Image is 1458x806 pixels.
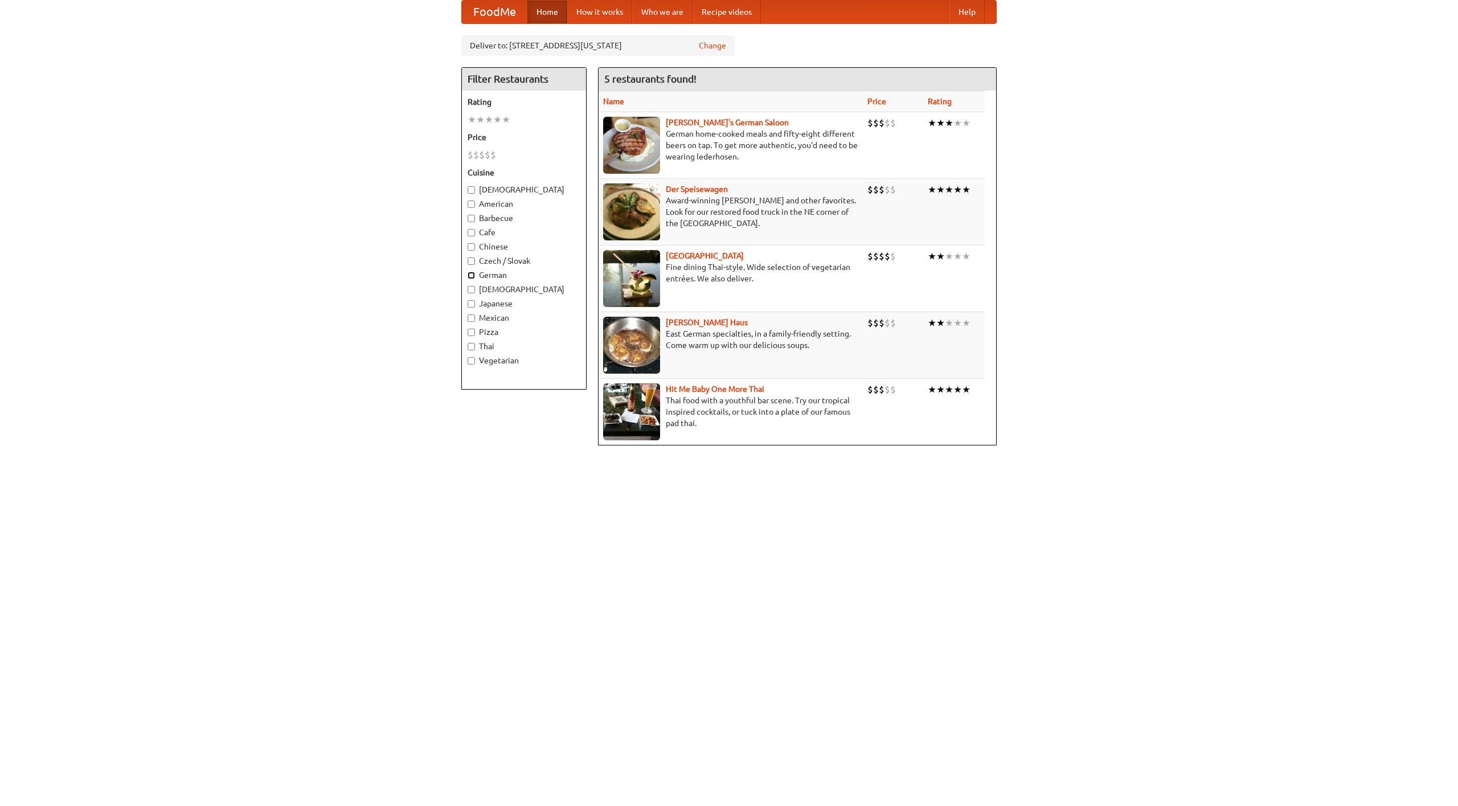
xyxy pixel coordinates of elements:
li: $ [873,183,879,196]
h5: Cuisine [468,167,580,178]
input: [DEMOGRAPHIC_DATA] [468,186,475,194]
a: [PERSON_NAME]'s German Saloon [666,118,789,127]
li: $ [490,149,496,161]
li: $ [873,317,879,329]
h5: Rating [468,96,580,108]
label: Mexican [468,312,580,324]
li: ★ [476,113,485,126]
label: Barbecue [468,212,580,224]
li: ★ [928,383,936,396]
li: ★ [945,317,953,329]
a: Name [603,97,624,106]
a: Help [949,1,985,23]
input: American [468,201,475,208]
p: Award-winning [PERSON_NAME] and other favorites. Look for our restored food truck in the NE corne... [603,195,858,229]
li: ★ [962,250,970,263]
img: esthers.jpg [603,117,660,174]
li: ★ [936,250,945,263]
li: $ [879,250,884,263]
li: $ [867,117,873,129]
li: $ [890,250,896,263]
li: $ [879,317,884,329]
label: Vegetarian [468,355,580,366]
li: $ [884,250,890,263]
li: ★ [936,117,945,129]
li: $ [867,250,873,263]
div: Deliver to: [STREET_ADDRESS][US_STATE] [461,35,735,56]
a: Hit Me Baby One More Thai [666,384,764,394]
ng-pluralize: 5 restaurants found! [604,73,697,84]
li: ★ [928,117,936,129]
li: ★ [936,383,945,396]
li: $ [867,183,873,196]
li: $ [879,117,884,129]
input: Chinese [468,243,475,251]
p: Fine dining Thai-style. Wide selection of vegetarian entrées. We also deliver. [603,261,858,284]
label: Japanese [468,298,580,309]
img: satay.jpg [603,250,660,307]
input: German [468,272,475,279]
li: ★ [945,250,953,263]
label: Thai [468,341,580,352]
li: $ [890,383,896,396]
li: $ [867,383,873,396]
li: $ [890,183,896,196]
li: ★ [953,250,962,263]
li: $ [884,317,890,329]
li: ★ [953,183,962,196]
a: Home [527,1,567,23]
a: Who we are [632,1,693,23]
li: ★ [945,383,953,396]
a: Price [867,97,886,106]
p: East German specialties, in a family-friendly setting. Come warm up with our delicious soups. [603,328,858,351]
b: Der Speisewagen [666,185,728,194]
li: ★ [953,317,962,329]
li: $ [884,383,890,396]
input: Barbecue [468,215,475,222]
li: ★ [945,117,953,129]
a: How it works [567,1,632,23]
input: Cafe [468,229,475,236]
li: ★ [945,183,953,196]
li: $ [884,117,890,129]
li: ★ [953,383,962,396]
li: $ [867,317,873,329]
input: Pizza [468,329,475,336]
img: speisewagen.jpg [603,183,660,240]
label: Pizza [468,326,580,338]
label: American [468,198,580,210]
h5: Price [468,132,580,143]
input: Mexican [468,314,475,322]
li: $ [879,183,884,196]
p: Thai food with a youthful bar scene. Try our tropical inspired cocktails, or tuck into a plate of... [603,395,858,429]
li: $ [890,117,896,129]
li: ★ [468,113,476,126]
input: Thai [468,343,475,350]
img: kohlhaus.jpg [603,317,660,374]
li: $ [468,149,473,161]
li: $ [473,149,479,161]
a: [PERSON_NAME] Haus [666,318,748,327]
label: Czech / Slovak [468,255,580,267]
li: ★ [493,113,502,126]
a: Recipe videos [693,1,761,23]
label: Chinese [468,241,580,252]
li: ★ [928,250,936,263]
li: $ [485,149,490,161]
p: German home-cooked meals and fifty-eight different beers on tap. To get more authentic, you'd nee... [603,128,858,162]
input: Japanese [468,300,475,308]
li: $ [873,250,879,263]
label: [DEMOGRAPHIC_DATA] [468,184,580,195]
a: [GEOGRAPHIC_DATA] [666,251,744,260]
li: ★ [962,317,970,329]
li: ★ [928,183,936,196]
a: Change [699,40,726,51]
li: $ [873,117,879,129]
li: ★ [928,317,936,329]
li: $ [890,317,896,329]
img: babythai.jpg [603,383,660,440]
